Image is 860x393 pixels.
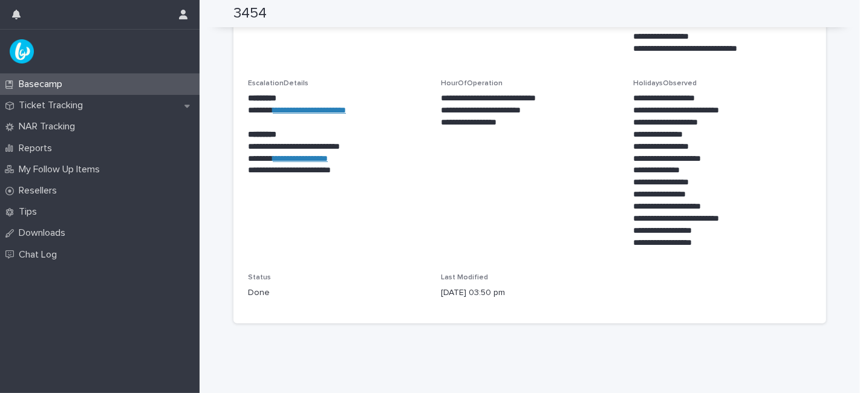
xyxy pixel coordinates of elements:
[633,80,697,87] span: HolidaysObserved
[14,79,72,90] p: Basecamp
[441,274,488,281] span: Last Modified
[248,274,271,281] span: Status
[14,185,67,197] p: Resellers
[14,249,67,261] p: Chat Log
[14,121,85,132] p: NAR Tracking
[14,143,62,154] p: Reports
[441,80,503,87] span: HourOfOperation
[248,80,308,87] span: EscalationDetails
[248,287,426,299] p: Done
[14,227,75,239] p: Downloads
[14,164,109,175] p: My Follow Up Items
[14,100,93,111] p: Ticket Tracking
[14,206,47,218] p: Tips
[10,39,34,63] img: UPKZpZA3RCu7zcH4nw8l
[233,5,267,22] h2: 3454
[441,287,619,299] p: [DATE] 03:50 pm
